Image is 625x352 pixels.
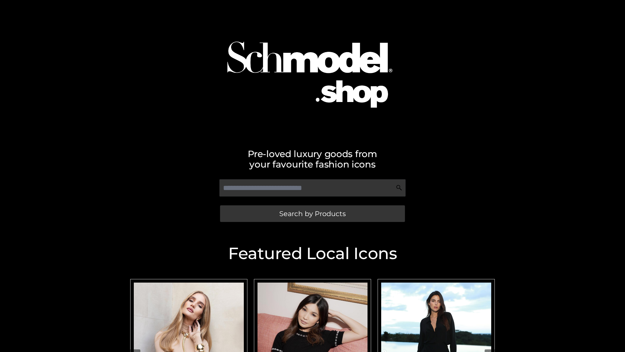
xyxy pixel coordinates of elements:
a: Search by Products [220,205,405,222]
h2: Featured Local Icons​ [127,245,498,262]
h2: Pre-loved luxury goods from your favourite fashion icons [127,149,498,169]
img: Search Icon [396,184,402,191]
span: Search by Products [279,210,346,217]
